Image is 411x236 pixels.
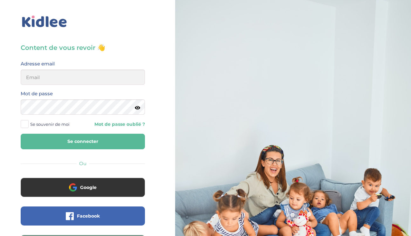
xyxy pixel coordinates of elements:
label: Mot de passe [21,90,53,98]
label: Adresse email [21,60,55,68]
button: Facebook [21,206,145,226]
img: logo_kidlee_bleu [21,14,68,29]
img: google.png [69,183,77,191]
a: Mot de passe oublié ? [88,121,145,127]
span: Se souvenir de moi [30,120,70,128]
a: Facebook [21,217,145,223]
span: Ou [79,160,86,166]
input: Email [21,70,145,85]
button: Google [21,178,145,197]
img: facebook.png [66,212,74,220]
span: Facebook [77,213,100,219]
button: Se connecter [21,134,145,149]
a: Google [21,189,145,195]
h3: Content de vous revoir 👋 [21,43,145,52]
span: Google [80,184,97,191]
